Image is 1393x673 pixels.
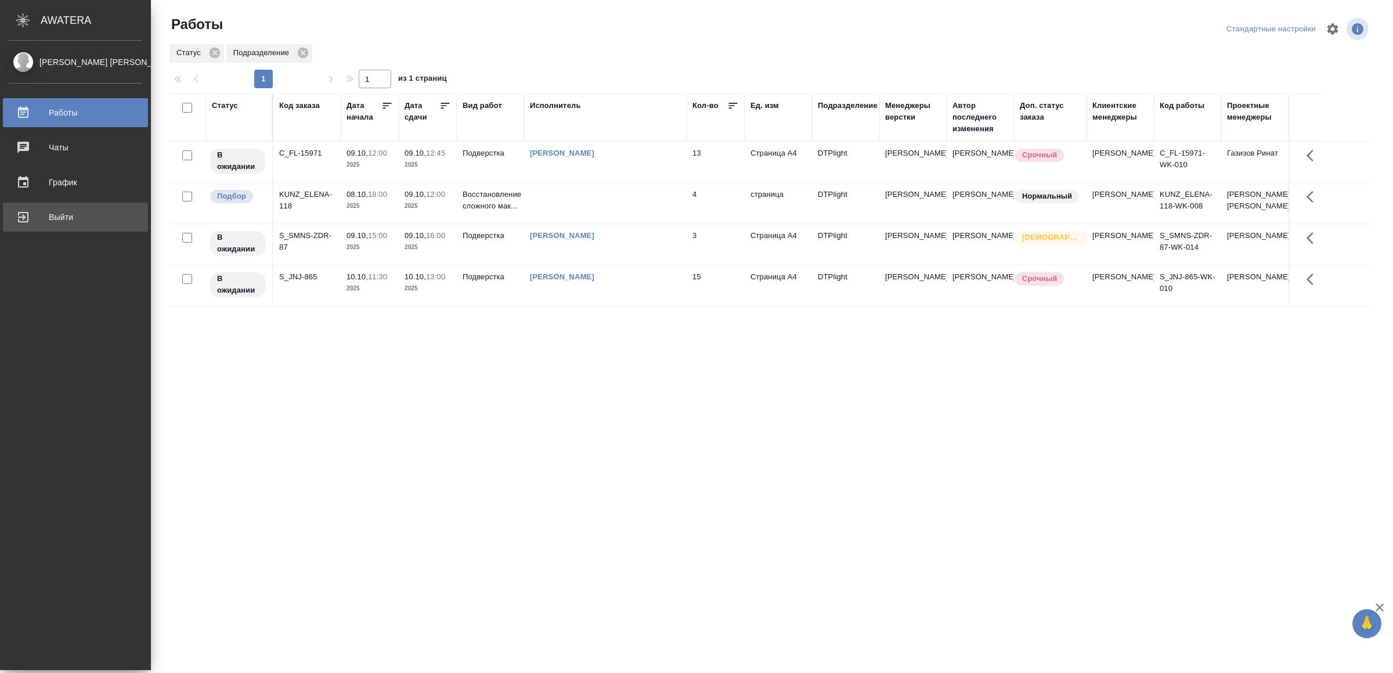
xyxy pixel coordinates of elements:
[812,265,879,306] td: DTPlight
[687,224,745,265] td: 3
[1160,100,1204,111] div: Код работы
[405,149,426,157] p: 09.10,
[279,100,320,111] div: Код заказа
[1087,224,1154,265] td: [PERSON_NAME]
[405,231,426,240] p: 09.10,
[530,231,594,240] a: [PERSON_NAME]
[9,139,142,156] div: Чаты
[1300,265,1327,293] button: Здесь прячутся важные кнопки
[212,100,238,111] div: Статус
[1300,142,1327,170] button: Здесь прячутся важные кнопки
[368,149,387,157] p: 12:00
[279,147,335,159] div: C_FL-15971
[885,189,941,200] p: [PERSON_NAME]
[812,183,879,224] td: DTPlight
[1357,611,1377,636] span: 🙏
[1087,265,1154,306] td: [PERSON_NAME]
[1154,265,1221,306] td: S_JNJ-865-WK-010
[347,231,368,240] p: 09.10,
[1227,189,1283,212] p: [PERSON_NAME], [PERSON_NAME]
[426,231,445,240] p: 16:00
[9,104,142,121] div: Работы
[209,230,266,257] div: Исполнитель назначен, приступать к работе пока рано
[1224,20,1319,38] div: split button
[217,190,246,202] p: Подбор
[1154,224,1221,265] td: S_SMNS-ZDR-87-WK-014
[217,232,258,255] p: В ожидании
[176,47,205,59] p: Статус
[885,271,941,283] p: [PERSON_NAME]
[398,71,447,88] span: из 1 страниц
[1154,142,1221,182] td: C_FL-15971-WK-010
[279,271,335,283] div: S_JNJ-865
[279,230,335,253] div: S_SMNS-ZDR-87
[692,100,719,111] div: Кол-во
[405,242,451,253] p: 2025
[1221,265,1289,306] td: [PERSON_NAME]
[168,15,223,34] span: Работы
[9,174,142,191] div: График
[1300,183,1327,211] button: Здесь прячутся важные кнопки
[812,224,879,265] td: DTPlight
[530,100,581,111] div: Исполнитель
[463,147,518,159] p: Подверстка
[1347,18,1371,40] span: Посмотреть информацию
[426,190,445,199] p: 12:00
[530,272,594,281] a: [PERSON_NAME]
[3,133,148,162] a: Чаты
[463,271,518,283] p: Подверстка
[1319,15,1347,43] span: Настроить таблицу
[233,47,293,59] p: Подразделение
[368,231,387,240] p: 15:00
[368,190,387,199] p: 18:00
[745,224,812,265] td: Страница А4
[405,200,451,212] p: 2025
[947,265,1014,306] td: [PERSON_NAME]
[463,230,518,242] p: Подверстка
[1087,183,1154,224] td: [PERSON_NAME]
[405,283,451,294] p: 2025
[463,100,502,111] div: Вид работ
[530,149,594,157] a: [PERSON_NAME]
[1087,142,1154,182] td: [PERSON_NAME]
[405,159,451,171] p: 2025
[347,100,381,123] div: Дата начала
[687,183,745,224] td: 4
[347,159,393,171] p: 2025
[347,283,393,294] p: 2025
[1227,100,1283,123] div: Проектные менеджеры
[1022,232,1080,243] p: [DEMOGRAPHIC_DATA]
[1300,224,1327,252] button: Здесь прячутся важные кнопки
[3,168,148,197] a: График
[687,265,745,306] td: 15
[885,230,941,242] p: [PERSON_NAME]
[9,208,142,226] div: Выйти
[9,56,142,69] div: [PERSON_NAME] [PERSON_NAME]
[745,265,812,306] td: Страница А4
[885,100,941,123] div: Менеджеры верстки
[217,149,258,172] p: В ожидании
[169,44,224,63] div: Статус
[947,224,1014,265] td: [PERSON_NAME]
[41,9,151,32] div: AWATERA
[347,272,368,281] p: 10.10,
[1221,142,1289,182] td: Газизов Ринат
[1022,190,1072,202] p: Нормальный
[3,203,148,232] a: Выйти
[209,189,266,204] div: Можно подбирать исполнителей
[1092,100,1148,123] div: Клиентские менеджеры
[217,273,258,296] p: В ожидании
[1022,273,1057,285] p: Срочный
[818,100,878,111] div: Подразделение
[745,183,812,224] td: страница
[347,242,393,253] p: 2025
[3,98,148,127] a: Работы
[1352,609,1381,638] button: 🙏
[885,147,941,159] p: [PERSON_NAME]
[426,272,445,281] p: 13:00
[405,190,426,199] p: 09.10,
[368,272,387,281] p: 11:30
[947,142,1014,182] td: [PERSON_NAME]
[405,272,426,281] p: 10.10,
[426,149,445,157] p: 12:45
